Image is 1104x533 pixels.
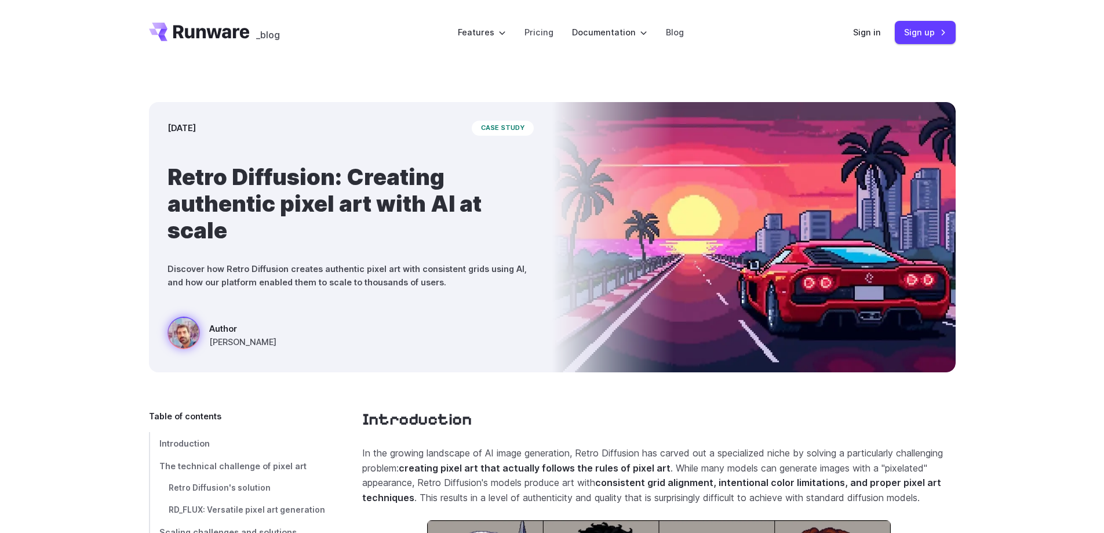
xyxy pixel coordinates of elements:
[458,26,506,39] label: Features
[256,30,280,39] span: _blog
[399,462,671,474] strong: creating pixel art that actually follows the rules of pixel art
[895,21,956,43] a: Sign up
[167,262,534,289] p: Discover how Retro Diffusion creates authentic pixel art with consistent grids using AI, and how ...
[362,446,956,505] p: In the growing landscape of AI image generation, Retro Diffusion has carved out a specialized nic...
[167,164,534,244] h1: Retro Diffusion: Creating authentic pixel art with AI at scale
[572,26,647,39] label: Documentation
[149,432,325,455] a: Introduction
[149,455,325,477] a: The technical challenge of pixel art
[167,317,276,354] a: a red sports car on a futuristic highway with a sunset and city skyline in the background, styled...
[209,335,276,349] span: [PERSON_NAME]
[169,483,271,492] span: Retro Diffusion's solution
[524,26,553,39] a: Pricing
[149,23,250,41] a: Go to /
[149,477,325,499] a: Retro Diffusion's solution
[209,322,276,335] span: Author
[167,121,196,135] time: [DATE]
[159,461,307,471] span: The technical challenge of pixel art
[149,409,221,423] span: Table of contents
[149,499,325,521] a: RD_FLUX: Versatile pixel art generation
[169,505,325,514] span: RD_FLUX: Versatile pixel art generation
[362,409,472,430] a: Introduction
[666,26,684,39] a: Blog
[853,26,881,39] a: Sign in
[472,121,534,136] span: case study
[159,438,210,448] span: Introduction
[256,23,280,41] a: _blog
[552,102,956,372] img: a red sports car on a futuristic highway with a sunset and city skyline in the background, styled...
[362,477,941,503] strong: consistent grid alignment, intentional color limitations, and proper pixel art techniques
